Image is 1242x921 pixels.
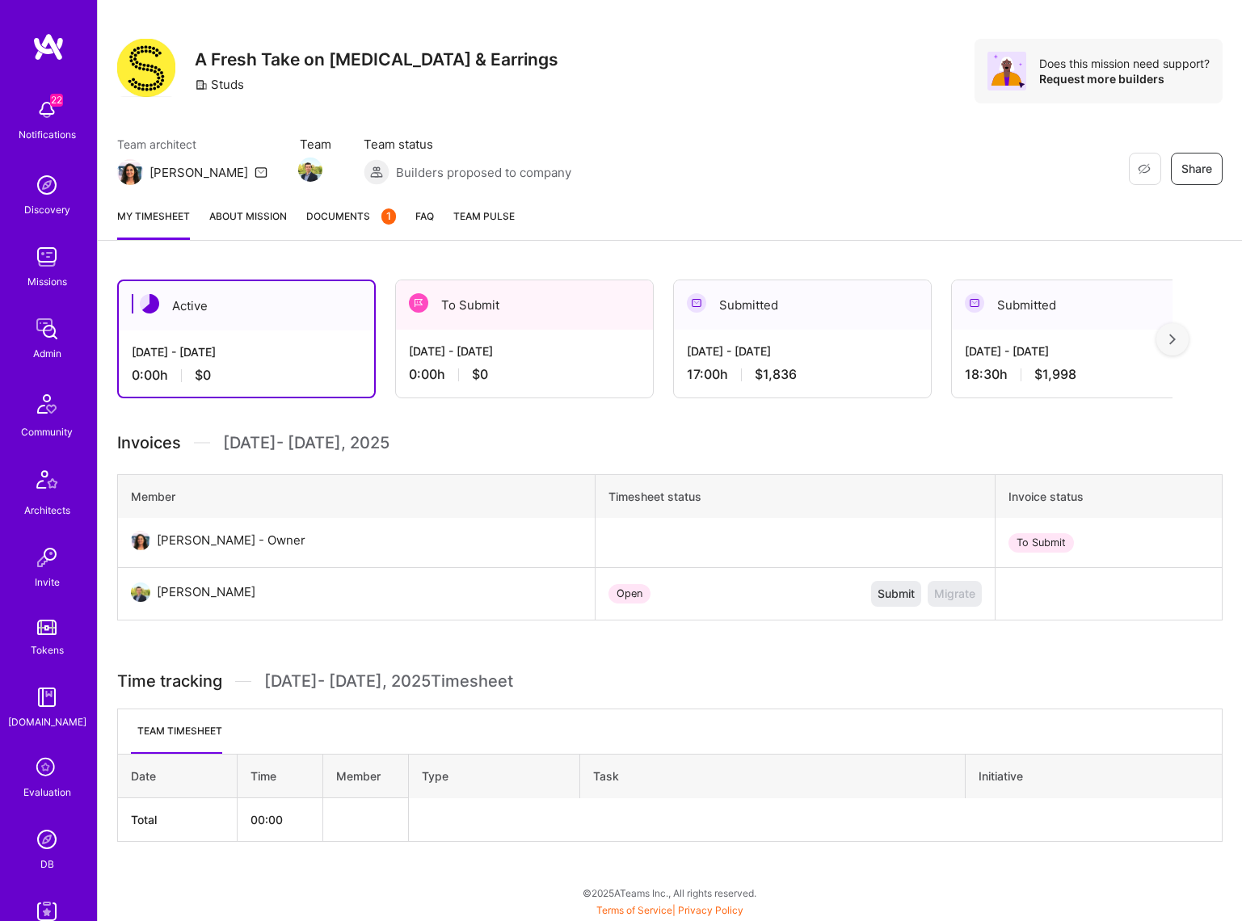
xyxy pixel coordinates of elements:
img: Avatar [987,52,1026,90]
button: Share [1171,153,1223,185]
span: Submit [878,586,915,602]
div: 0:00 h [409,366,640,383]
th: 00:00 [238,798,323,842]
th: Type [409,755,580,798]
img: User Avatar [131,531,150,550]
img: admin teamwork [31,313,63,345]
div: Evaluation [23,784,71,801]
th: Member [118,475,596,519]
div: To Submit [1008,533,1074,553]
div: [PERSON_NAME] - Owner [157,531,305,550]
img: Architects [27,463,66,502]
a: FAQ [415,208,434,240]
a: Terms of Service [596,904,672,916]
img: Active [140,294,159,313]
div: Discovery [24,201,70,218]
div: [PERSON_NAME] [149,164,248,181]
div: Notifications [19,126,76,143]
i: icon SelectionTeam [32,753,62,784]
img: Invite [31,541,63,574]
div: Submitted [952,280,1209,330]
div: To Submit [396,280,653,330]
div: 18:30 h [965,366,1196,383]
span: [DATE] - [DATE] , 2025 Timesheet [264,671,513,692]
img: Submitted [965,293,984,313]
div: Missions [27,273,67,290]
img: To Submit [409,293,428,313]
span: Builders proposed to company [396,164,571,181]
i: icon EyeClosed [1138,162,1151,175]
img: guide book [31,681,63,713]
a: Privacy Policy [678,904,743,916]
th: Total [118,798,238,842]
div: [DATE] - [DATE] [409,343,640,360]
div: [DATE] - [DATE] [965,343,1196,360]
span: Documents [306,208,396,225]
span: Team Pulse [453,210,515,222]
div: Does this mission need support? [1039,56,1210,71]
div: 0:00 h [132,367,361,384]
div: Architects [24,502,70,519]
span: Team architect [117,136,267,153]
span: Share [1181,161,1212,177]
th: Initiative [966,755,1223,798]
span: Invoices [117,431,181,455]
a: My timesheet [117,208,190,240]
img: Divider [194,431,210,455]
div: [DATE] - [DATE] [132,343,361,360]
h3: A Fresh Take on [MEDICAL_DATA] & Earrings [195,49,558,69]
a: Documents1 [306,208,396,240]
div: Submitted [674,280,931,330]
a: Team Pulse [453,208,515,240]
img: Builders proposed to company [364,159,389,185]
img: logo [32,32,65,61]
img: right [1169,334,1176,345]
th: Time [238,755,323,798]
div: [DATE] - [DATE] [687,343,918,360]
img: Team Member Avatar [298,158,322,182]
span: $0 [472,366,488,383]
span: [DATE] - [DATE] , 2025 [223,431,389,455]
div: Community [21,423,73,440]
span: Team [300,136,331,153]
th: Timesheet status [595,475,995,519]
div: 17:00 h [687,366,918,383]
div: Tokens [31,641,64,658]
span: $1,998 [1034,366,1076,383]
div: DB [40,856,54,873]
span: 22 [50,94,63,107]
img: bell [31,94,63,126]
a: Team Member Avatar [300,156,321,183]
li: Team timesheet [131,722,222,754]
div: Studs [195,76,244,93]
img: discovery [31,169,63,201]
img: Submitted [687,293,706,313]
div: Request more builders [1039,71,1210,86]
a: About Mission [209,208,287,240]
span: Time tracking [117,671,222,692]
img: teamwork [31,241,63,273]
div: [PERSON_NAME] [157,582,255,602]
div: Admin [33,345,61,362]
i: icon Mail [255,166,267,179]
th: Invoice status [996,475,1223,519]
img: tokens [37,620,57,635]
th: Task [580,755,966,798]
div: Invite [35,574,60,591]
span: Team status [364,136,571,153]
div: [DOMAIN_NAME] [8,713,86,730]
span: $0 [195,367,211,384]
button: Submit [871,581,921,607]
span: | [596,904,743,916]
img: Community [27,385,66,423]
img: User Avatar [131,582,150,602]
span: $1,836 [755,366,797,383]
div: © 2025 ATeams Inc., All rights reserved. [97,873,1242,913]
img: Company Logo [117,39,175,97]
th: Member [323,755,409,798]
div: Open [608,584,650,603]
div: 1 [381,208,396,225]
div: Active [119,281,374,330]
img: Admin Search [31,823,63,856]
th: Date [118,755,238,798]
